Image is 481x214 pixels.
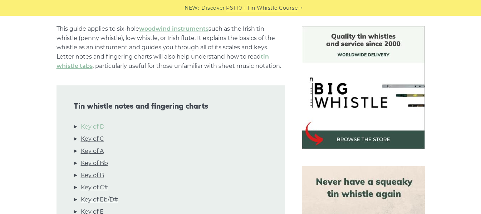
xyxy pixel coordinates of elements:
img: BigWhistle Tin Whistle Store [302,26,425,149]
a: Key of Eb/D# [81,195,118,204]
p: This guide applies to six-hole such as the Irish tin whistle (penny whistle), low whistle, or Iri... [57,24,285,71]
a: woodwind instruments [139,25,208,32]
span: Discover [201,4,225,12]
a: Key of C [81,134,104,144]
span: Tin whistle notes and fingering charts [74,102,268,110]
a: Key of D [81,122,104,131]
a: Key of Bb [81,159,108,168]
a: PST10 - Tin Whistle Course [226,4,298,12]
a: Key of B [81,171,104,180]
a: Key of C# [81,183,108,192]
a: Key of A [81,146,104,156]
span: NEW: [185,4,199,12]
